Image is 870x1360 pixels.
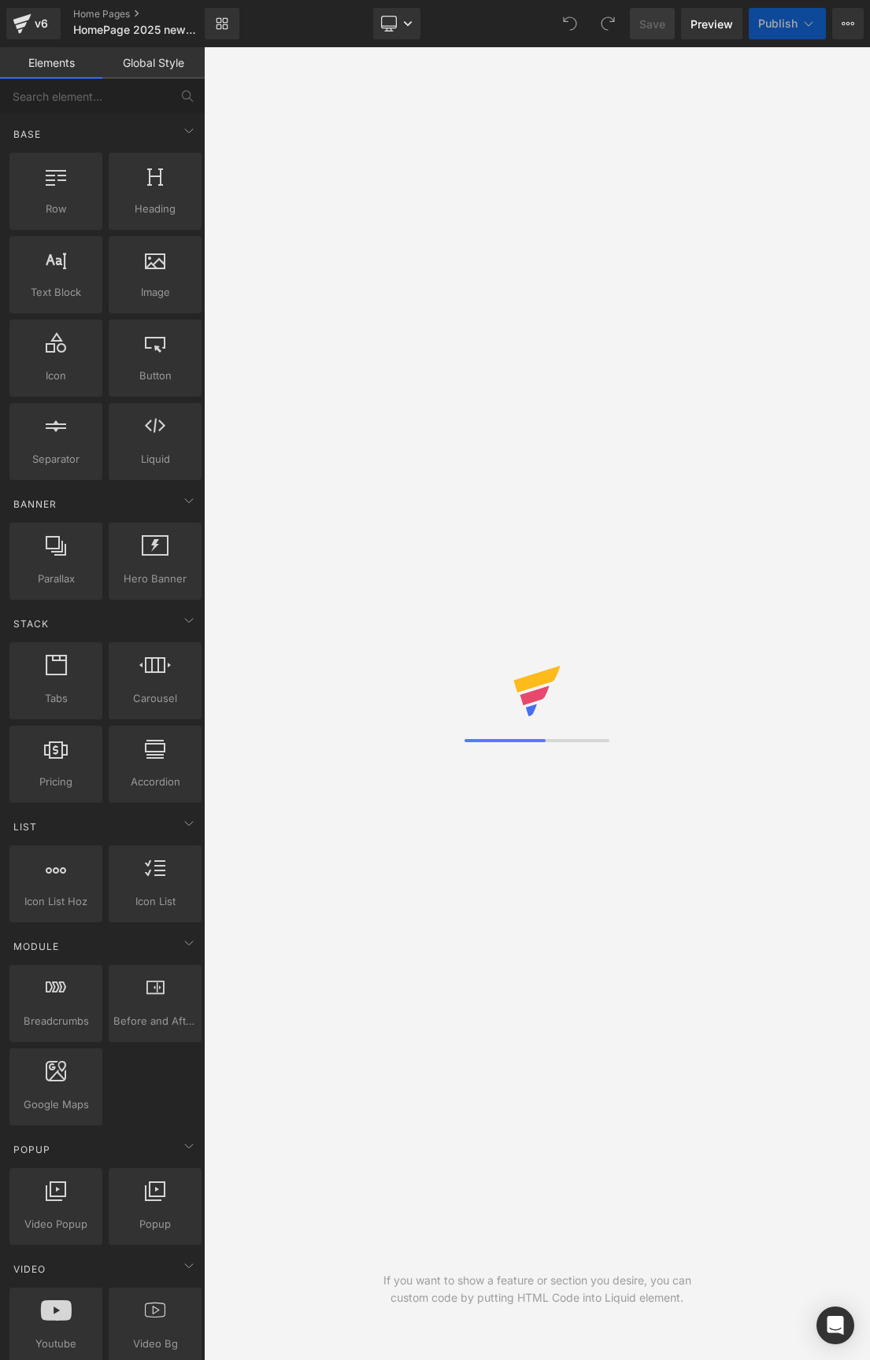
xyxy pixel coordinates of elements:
[690,16,733,32] span: Preview
[832,8,864,39] button: More
[554,8,586,39] button: Undo
[639,16,665,32] span: Save
[113,284,197,301] span: Image
[12,939,61,954] span: Module
[749,8,826,39] button: Publish
[73,24,201,36] span: HomePage 2025 newest update
[12,497,58,512] span: Banner
[113,201,197,217] span: Heading
[14,1336,98,1352] span: Youtube
[14,368,98,384] span: Icon
[14,284,98,301] span: Text Block
[14,451,98,468] span: Separator
[14,1096,98,1113] span: Google Maps
[113,368,197,384] span: Button
[371,1272,704,1306] div: If you want to show a feature or section you desire, you can custom code by putting HTML Code int...
[12,1142,52,1157] span: Popup
[12,616,50,631] span: Stack
[6,8,61,39] a: v6
[592,8,624,39] button: Redo
[113,1336,197,1352] span: Video Bg
[31,13,51,34] div: v6
[14,690,98,707] span: Tabs
[12,127,43,142] span: Base
[113,1216,197,1232] span: Popup
[12,1262,47,1277] span: Video
[113,571,197,587] span: Hero Banner
[14,571,98,587] span: Parallax
[113,451,197,468] span: Liquid
[113,893,197,910] span: Icon List
[102,47,205,79] a: Global Style
[758,17,798,30] span: Publish
[12,819,39,834] span: List
[14,201,98,217] span: Row
[73,8,231,20] a: Home Pages
[816,1306,854,1344] div: Open Intercom Messenger
[14,893,98,910] span: Icon List Hoz
[113,774,197,790] span: Accordion
[14,774,98,790] span: Pricing
[681,8,742,39] a: Preview
[14,1216,98,1232] span: Video Popup
[205,8,239,39] a: New Library
[14,1013,98,1029] span: Breadcrumbs
[113,1013,197,1029] span: Before and After Images
[113,690,197,707] span: Carousel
